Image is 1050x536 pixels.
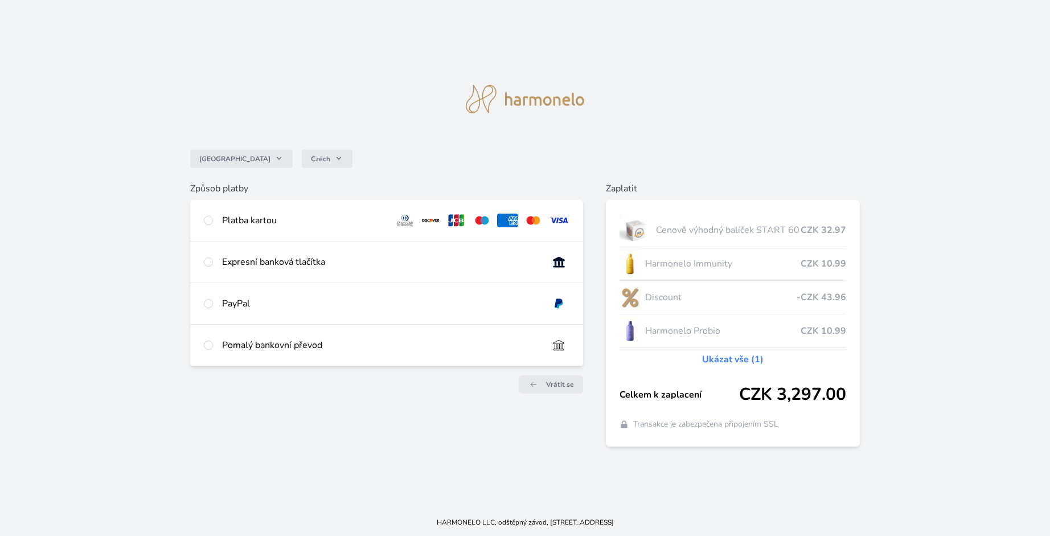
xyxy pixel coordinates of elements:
[523,214,544,227] img: mc.svg
[497,214,518,227] img: amex.svg
[656,223,801,237] span: Cenově výhodný balíček START 60
[620,388,739,402] span: Celkem k zaplacení
[222,297,539,310] div: PayPal
[797,290,846,304] span: -CZK 43.96
[546,380,574,389] span: Vrátit se
[801,324,846,338] span: CZK 10.99
[420,214,441,227] img: discover.svg
[519,375,583,394] a: Vrátit se
[311,154,330,163] span: Czech
[190,182,583,195] h6: Způsob platby
[222,214,385,227] div: Platba kartou
[606,182,860,195] h6: Zaplatit
[199,154,270,163] span: [GEOGRAPHIC_DATA]
[620,249,641,278] img: IMMUNITY_se_stinem_x-lo.jpg
[471,214,493,227] img: maestro.svg
[633,419,778,430] span: Transakce je zabezpečena připojením SSL
[702,353,764,366] a: Ukázat vše (1)
[645,290,797,304] span: Discount
[620,283,641,312] img: discount-lo.png
[222,338,539,352] div: Pomalý bankovní převod
[801,257,846,271] span: CZK 10.99
[190,150,293,168] button: [GEOGRAPHIC_DATA]
[620,317,641,345] img: CLEAN_PROBIO_se_stinem_x-lo.jpg
[739,384,846,405] span: CZK 3,297.00
[645,257,801,271] span: Harmonelo Immunity
[395,214,416,227] img: diners.svg
[801,223,846,237] span: CZK 32.97
[645,324,801,338] span: Harmonelo Probio
[222,255,539,269] div: Expresní banková tlačítka
[548,214,569,227] img: visa.svg
[466,85,584,113] img: logo.svg
[548,255,569,269] img: onlineBanking_CZ.svg
[548,338,569,352] img: bankTransfer_IBAN.svg
[446,214,467,227] img: jcb.svg
[302,150,352,168] button: Czech
[548,297,569,310] img: paypal.svg
[620,216,652,244] img: start.jpg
